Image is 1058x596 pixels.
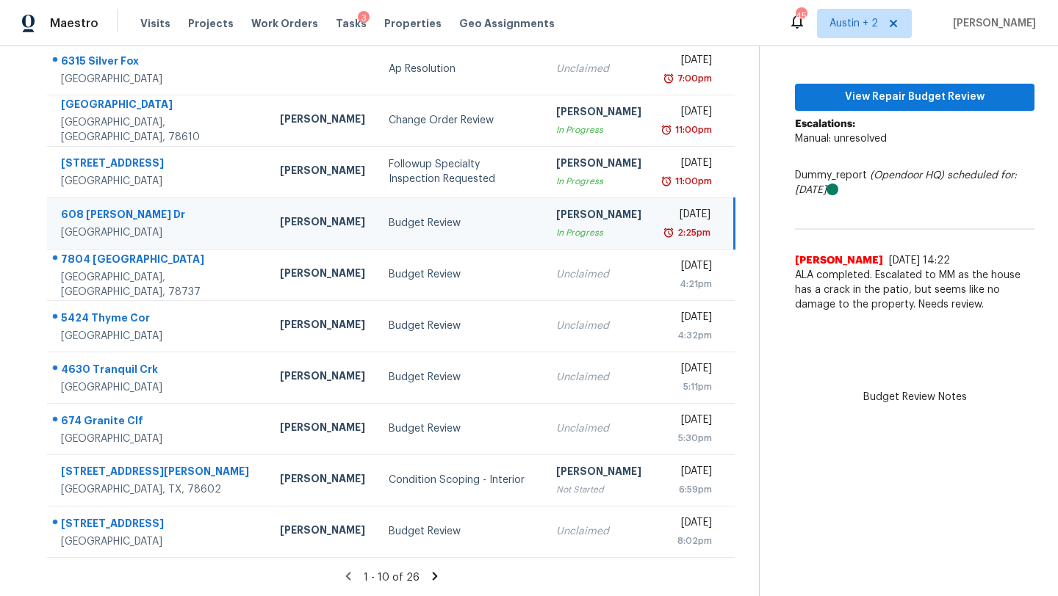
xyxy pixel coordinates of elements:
div: [DATE] [665,413,712,431]
div: [PERSON_NAME] [280,368,365,387]
div: [DATE] [665,464,712,482]
span: 1 - 10 of 26 [364,573,420,583]
div: [GEOGRAPHIC_DATA], [GEOGRAPHIC_DATA], 78610 [61,115,256,145]
div: [GEOGRAPHIC_DATA] [61,225,256,240]
div: [DATE] [665,156,712,174]
div: 11:00pm [672,174,712,189]
div: 5424 Thyme Cor [61,310,256,329]
div: [PERSON_NAME] [280,266,365,284]
div: [GEOGRAPHIC_DATA] [61,432,256,446]
span: Tasks [336,18,367,29]
div: [PERSON_NAME] [280,112,365,130]
div: [DATE] [665,515,712,534]
i: scheduled for: [DATE] [795,170,1017,195]
div: [DATE] [665,258,712,277]
div: Condition Scoping - Interior [389,473,533,487]
div: [PERSON_NAME] [280,163,365,181]
div: [PERSON_NAME] [556,207,641,225]
button: View Repair Budget Review [795,84,1034,111]
span: [DATE] 14:22 [889,255,950,266]
i: (Opendoor HQ) [870,170,944,181]
div: [GEOGRAPHIC_DATA], [GEOGRAPHIC_DATA], 78737 [61,270,256,299]
div: [DATE] [665,207,710,225]
div: Unclaimed [556,319,641,333]
div: [PERSON_NAME] [556,104,641,123]
div: 5:11pm [665,379,712,394]
div: Unclaimed [556,370,641,385]
div: [PERSON_NAME] [280,523,365,541]
div: [PERSON_NAME] [280,420,365,438]
div: Dummy_report [795,168,1034,197]
span: Austin + 2 [830,16,878,31]
div: 4630 Tranquil Crk [61,362,256,380]
b: Escalations: [795,119,855,129]
span: Manual: unresolved [795,134,887,144]
span: Geo Assignments [459,16,555,31]
div: 6315 Silver Fox [61,54,256,72]
span: Work Orders [251,16,318,31]
div: [GEOGRAPHIC_DATA] [61,534,256,549]
div: [GEOGRAPHIC_DATA] [61,380,256,395]
div: [PERSON_NAME] [556,464,641,482]
div: [PERSON_NAME] [556,156,641,174]
img: Overdue Alarm Icon [663,71,674,86]
span: View Repair Budget Review [807,88,1023,106]
div: 4:32pm [665,328,712,343]
div: 2:25pm [674,225,710,240]
div: [STREET_ADDRESS] [61,516,256,534]
img: Overdue Alarm Icon [661,123,672,137]
div: 5:30pm [665,431,712,446]
div: In Progress [556,123,641,137]
div: Budget Review [389,524,533,539]
div: Ap Resolution [389,62,533,76]
div: 45 [796,9,806,23]
div: [GEOGRAPHIC_DATA], TX, 78602 [61,482,256,497]
span: [PERSON_NAME] [947,16,1036,31]
span: Projects [188,16,234,31]
div: Unclaimed [556,421,641,436]
span: Maestro [50,16,98,31]
span: Budget Review Notes [854,390,976,404]
div: 674 Granite Clf [61,413,256,432]
div: [STREET_ADDRESS] [61,156,256,174]
div: [DATE] [665,361,712,379]
div: Unclaimed [556,267,641,282]
div: [DATE] [665,310,712,328]
div: In Progress [556,225,641,240]
div: Budget Review [389,370,533,385]
div: Budget Review [389,421,533,436]
span: Properties [384,16,442,31]
div: 608 [PERSON_NAME] Dr [61,207,256,225]
div: [PERSON_NAME] [280,214,365,233]
img: Overdue Alarm Icon [661,174,672,189]
div: In Progress [556,174,641,189]
div: [GEOGRAPHIC_DATA] [61,72,256,87]
div: [GEOGRAPHIC_DATA] [61,174,256,189]
div: 8:02pm [665,534,712,548]
div: 7804 [GEOGRAPHIC_DATA] [61,252,256,270]
span: [PERSON_NAME] [795,253,883,268]
div: [GEOGRAPHIC_DATA] [61,97,256,115]
span: ALA completed. Escalated to MM as the house has a crack in the patio, but seems like no damage to... [795,268,1034,312]
span: Visits [140,16,170,31]
div: 3 [358,11,370,26]
div: [PERSON_NAME] [280,317,365,335]
div: Followup Specialty Inspection Requested [389,157,533,186]
div: Change Order Review [389,113,533,128]
div: Unclaimed [556,524,641,539]
div: Not Started [556,482,641,497]
div: [STREET_ADDRESS][PERSON_NAME] [61,464,256,482]
div: 7:00pm [674,71,712,86]
div: [DATE] [665,53,712,71]
div: 6:59pm [665,482,712,497]
div: 11:00pm [672,123,712,137]
div: [GEOGRAPHIC_DATA] [61,329,256,344]
img: Overdue Alarm Icon [663,225,674,240]
div: Budget Review [389,267,533,282]
div: 4:21pm [665,277,712,291]
div: Budget Review [389,216,533,230]
div: [DATE] [665,104,712,123]
div: [PERSON_NAME] [280,471,365,490]
div: Budget Review [389,319,533,333]
div: Unclaimed [556,62,641,76]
